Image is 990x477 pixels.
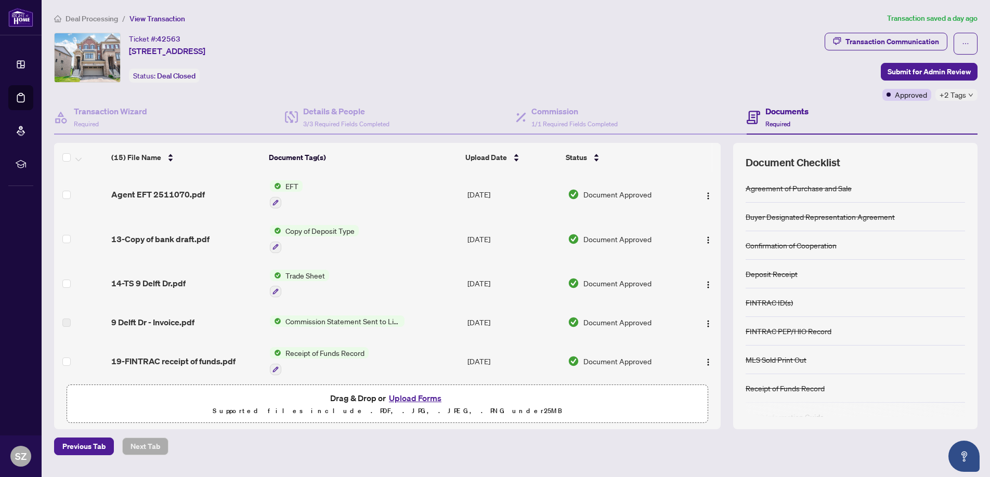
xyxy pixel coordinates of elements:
img: Status Icon [270,270,281,281]
button: Upload Forms [386,391,445,405]
div: Deposit Receipt [746,268,798,280]
span: 42563 [157,34,180,44]
span: Previous Tab [62,438,106,455]
div: Transaction Communication [845,33,939,50]
img: Logo [704,236,712,244]
div: FINTRAC PEP/HIO Record [746,325,831,337]
span: View Transaction [129,14,185,23]
button: Logo [700,275,717,291]
th: Upload Date [461,143,562,172]
li: / [122,12,125,24]
span: Drag & Drop orUpload FormsSupported files include .PDF, .JPG, .JPEG, .PNG under25MB [67,385,708,423]
td: [DATE] [463,306,564,339]
article: Transaction saved a day ago [887,12,978,24]
div: Status: [129,69,200,83]
button: Status IconEFT [270,180,303,208]
span: EFT [281,180,303,192]
span: Document Approved [583,189,652,200]
img: Status Icon [270,347,281,359]
span: 3/3 Required Fields Completed [303,120,389,128]
span: Agent EFT 2511070.pdf [111,188,205,201]
td: [DATE] [463,339,564,383]
span: 14-TS 9 Delft Dr.pdf [111,277,186,289]
button: Logo [700,186,717,203]
span: Required [74,120,99,128]
span: (15) File Name [111,152,161,163]
h4: Details & People [303,105,389,117]
span: Upload Date [465,152,507,163]
span: Submit for Admin Review [888,63,971,80]
button: Status IconCommission Statement Sent to Listing Brokerage [270,315,405,327]
img: Logo [704,320,712,328]
span: down [968,92,973,98]
h4: Transaction Wizard [74,105,147,117]
span: Document Approved [583,355,652,367]
button: Open asap [948,441,980,472]
button: Status IconReceipt of Funds Record [270,347,369,375]
div: Receipt of Funds Record [746,382,825,394]
div: Ticket #: [129,33,180,45]
span: 9 Delft Dr - Invoice.pdf [111,316,194,328]
span: +2 Tags [940,89,966,101]
div: Buyer Designated Representation Agreement [746,211,895,222]
img: Status Icon [270,225,281,236]
div: MLS Sold Print Out [746,354,806,365]
button: Logo [700,314,717,330]
span: Deal Closed [157,71,196,81]
th: Status [562,143,683,172]
span: Document Approved [583,277,652,289]
button: Submit for Admin Review [881,63,978,81]
img: Logo [704,192,712,200]
span: Receipt of Funds Record [281,347,369,359]
img: Status Icon [270,315,281,327]
div: Confirmation of Cooperation [746,240,837,251]
span: home [54,15,61,22]
span: Required [765,120,790,128]
span: [STREET_ADDRESS] [129,45,205,57]
td: [DATE] [463,261,564,306]
img: Logo [704,358,712,366]
span: Status [566,152,587,163]
button: Status IconTrade Sheet [270,270,329,298]
img: Document Status [568,189,579,200]
img: IMG-N12218031_1.jpg [55,33,120,82]
span: Approved [895,89,927,100]
span: Commission Statement Sent to Listing Brokerage [281,315,405,327]
span: Copy of Deposit Type [281,225,359,236]
span: Deal Processing [66,14,118,23]
div: Agreement of Purchase and Sale [746,182,852,194]
button: Logo [700,353,717,369]
h4: Documents [765,105,809,117]
span: SZ [15,449,27,463]
th: (15) File Name [107,143,265,172]
img: Document Status [568,355,579,367]
span: 19-FINTRAC receipt of funds.pdf [111,355,236,367]
span: Document Approved [583,316,652,328]
img: logo [8,8,33,27]
span: Document Approved [583,233,652,245]
img: Document Status [568,233,579,245]
span: 1/1 Required Fields Completed [531,120,618,128]
button: Logo [700,231,717,247]
img: Status Icon [270,180,281,192]
span: 13-Copy of bank draft.pdf [111,233,210,245]
button: Next Tab [122,438,168,455]
h4: Commission [531,105,618,117]
img: Document Status [568,316,579,328]
span: Drag & Drop or [330,391,445,405]
img: Document Status [568,277,579,289]
td: [DATE] [463,217,564,261]
th: Document Tag(s) [265,143,462,172]
button: Status IconCopy of Deposit Type [270,225,359,253]
span: Trade Sheet [281,270,329,281]
div: FINTRAC ID(s) [746,297,793,308]
button: Previous Tab [54,438,114,455]
button: Transaction Communication [825,33,947,50]
span: Document Checklist [746,155,840,170]
span: ellipsis [962,40,969,47]
td: [DATE] [463,172,564,217]
img: Logo [704,281,712,289]
p: Supported files include .PDF, .JPG, .JPEG, .PNG under 25 MB [73,405,701,417]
